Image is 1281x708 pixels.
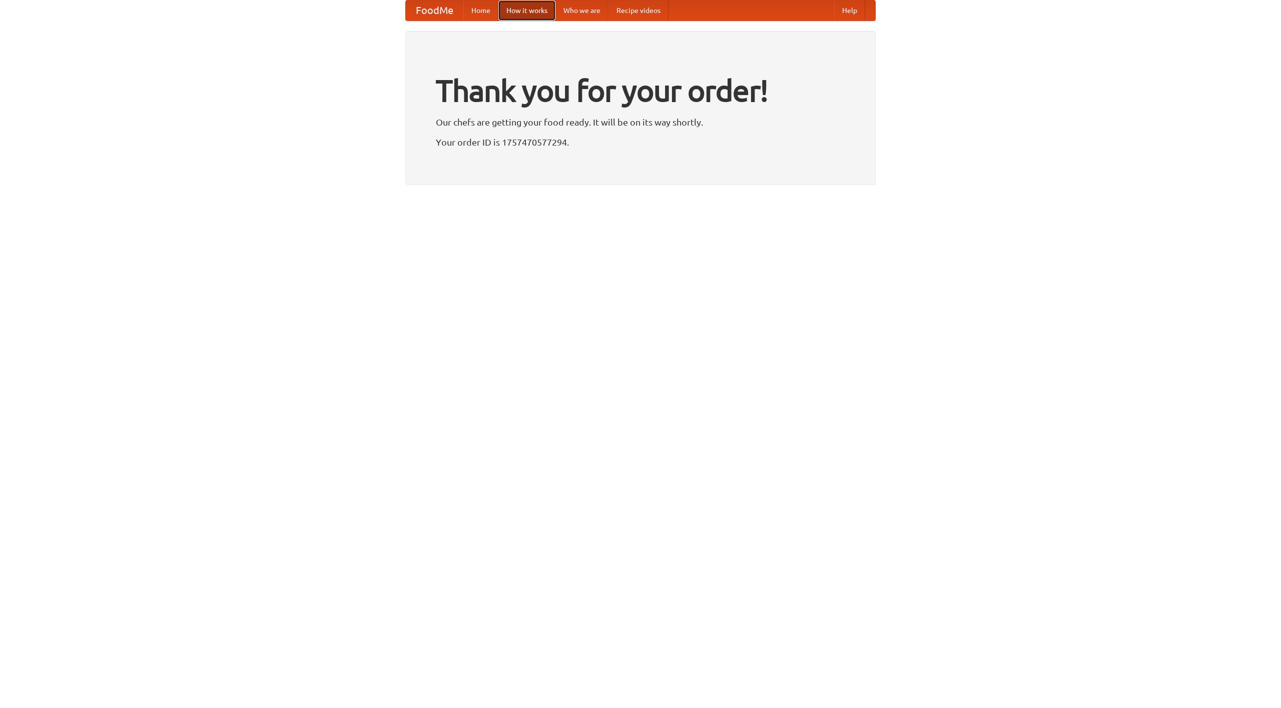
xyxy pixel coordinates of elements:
[834,1,865,21] a: Help
[436,115,845,130] p: Our chefs are getting your food ready. It will be on its way shortly.
[608,1,669,21] a: Recipe videos
[436,67,845,115] h1: Thank you for your order!
[406,1,463,21] a: FoodMe
[498,1,555,21] a: How it works
[436,135,845,150] p: Your order ID is 1757470577294.
[463,1,498,21] a: Home
[555,1,608,21] a: Who we are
